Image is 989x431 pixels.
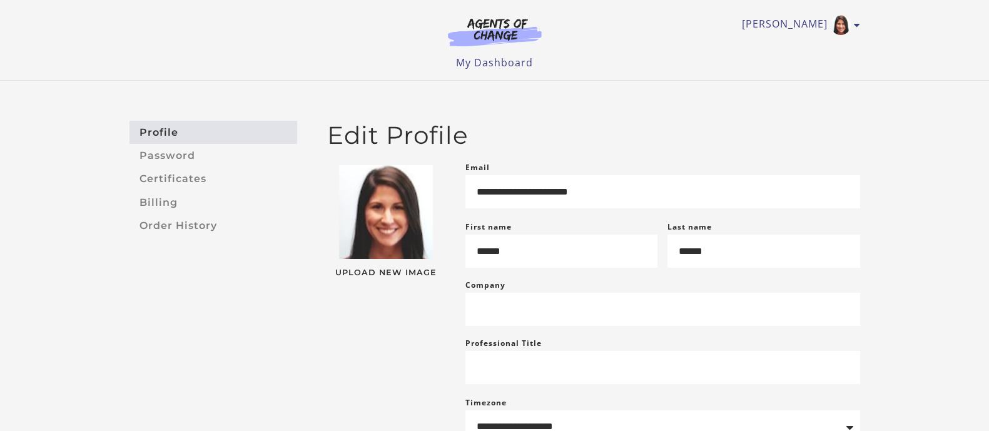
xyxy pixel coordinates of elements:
a: Password [129,144,297,167]
label: Timezone [465,397,507,408]
a: Toggle menu [742,15,854,35]
a: My Dashboard [456,56,533,69]
label: Professional Title [465,336,542,351]
a: Billing [129,191,297,214]
span: Upload New Image [327,269,445,277]
a: Certificates [129,168,297,191]
img: Agents of Change Logo [435,18,555,46]
a: Profile [129,121,297,144]
label: First name [465,221,512,232]
label: Email [465,160,490,175]
h2: Edit Profile [327,121,860,150]
label: Last name [667,221,712,232]
a: Order History [129,214,297,237]
label: Company [465,278,505,293]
